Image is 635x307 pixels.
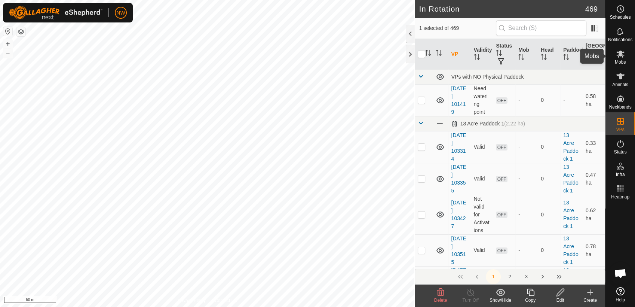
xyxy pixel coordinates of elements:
span: Delete [434,298,447,303]
span: NW [116,9,125,17]
a: [DATE] 101419 [451,85,466,115]
span: Neckbands [609,105,631,109]
td: Valid [471,266,493,298]
th: VP [448,39,471,70]
td: 0.58 ha [583,84,605,116]
p-sorticon: Activate to sort [518,55,524,61]
span: Schedules [610,15,631,19]
div: - [518,211,535,219]
a: 13 Acre Paddock 1 [563,164,578,194]
button: Map Layers [16,27,25,36]
div: Create [575,297,605,304]
td: 0 [538,234,560,266]
span: Notifications [608,37,632,42]
div: Edit [545,297,575,304]
p-sorticon: Activate to sort [474,55,480,61]
div: Turn Off [455,297,485,304]
a: 13 Acre Paddock 1 [563,235,578,265]
a: [DATE] 103515 [451,235,466,265]
span: Heatmap [611,195,629,199]
p-sorticon: Activate to sort [586,59,592,65]
th: Status [493,39,515,70]
h2: In Rotation [419,4,585,13]
button: – [3,49,12,58]
span: (2.22 ha) [504,121,525,127]
a: 13 Acre Paddock 1 [563,267,578,297]
img: Gallagher Logo [9,6,102,19]
th: Mob [515,39,538,70]
span: Help [616,298,625,302]
input: Search (S) [496,20,586,36]
span: OFF [496,176,507,182]
a: 13 Acre Paddock 1 [563,200,578,229]
th: [GEOGRAPHIC_DATA] Area [583,39,605,70]
td: Valid [471,234,493,266]
th: Validity [471,39,493,70]
td: 0.33 ha [583,131,605,163]
td: 1 ha [583,266,605,298]
div: Open chat [609,262,632,285]
button: Reset Map [3,27,12,36]
td: 0 [538,84,560,116]
span: OFF [496,247,507,254]
span: Animals [612,82,628,87]
td: 0 [538,163,560,195]
a: Help [605,284,635,305]
span: 469 [585,3,598,15]
span: OFF [496,144,507,151]
td: Valid [471,131,493,163]
button: Next Page [535,269,550,284]
button: 1 [486,269,501,284]
td: 0 [538,131,560,163]
td: 0 [538,195,560,234]
td: Not valid for Activations [471,195,493,234]
button: + [3,39,12,48]
span: 1 selected of 469 [419,24,496,32]
span: OFF [496,212,507,218]
div: 13 Acre Paddock 1 [451,121,525,127]
span: Infra [616,172,625,177]
p-sorticon: Activate to sort [541,55,547,61]
td: 0 [538,266,560,298]
a: 13 Acre Paddock 1 [563,132,578,162]
div: - [518,96,535,104]
span: Mobs [615,60,626,64]
td: - [560,84,583,116]
a: [DATE] 103427 [451,200,466,229]
div: VPs with NO Physical Paddock [451,74,602,80]
th: Head [538,39,560,70]
td: 0.62 ha [583,195,605,234]
th: Paddock [560,39,583,70]
button: Last Page [552,269,567,284]
td: Need watering point [471,84,493,116]
a: Privacy Policy [178,297,206,304]
td: 0.47 ha [583,163,605,195]
div: - [518,175,535,183]
button: 2 [502,269,517,284]
p-sorticon: Activate to sort [436,51,442,57]
a: [DATE] 170542 [451,267,466,297]
p-sorticon: Activate to sort [496,51,502,57]
p-sorticon: Activate to sort [425,51,431,57]
td: 0.78 ha [583,234,605,266]
a: Contact Us [215,297,237,304]
span: VPs [616,127,624,132]
span: OFF [496,97,507,104]
div: - [518,246,535,254]
div: - [518,143,535,151]
a: [DATE] 103355 [451,164,466,194]
div: Show/Hide [485,297,515,304]
button: 3 [519,269,534,284]
a: [DATE] 103314 [451,132,466,162]
div: Copy [515,297,545,304]
td: Valid [471,163,493,195]
p-sorticon: Activate to sort [563,55,569,61]
span: Status [614,150,626,154]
